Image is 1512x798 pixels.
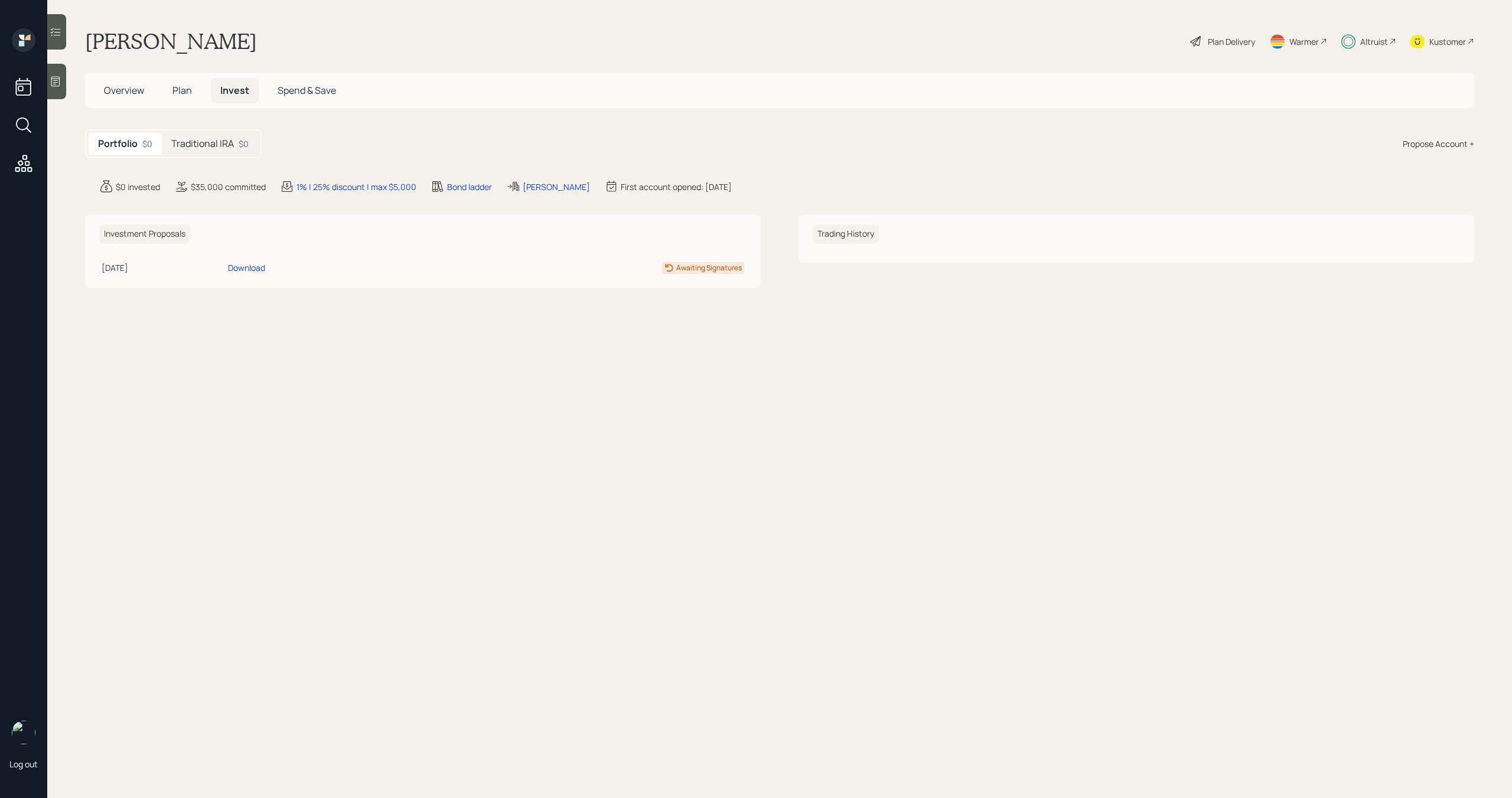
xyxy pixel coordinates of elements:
span: Plan [172,84,192,97]
div: First account opened: [DATE] [621,181,732,193]
h1: [PERSON_NAME] [85,28,257,54]
div: Download [228,261,265,274]
span: Overview [104,84,144,97]
div: Kustomer [1429,35,1466,48]
div: [DATE] [102,261,223,274]
div: $0 invested [116,181,160,193]
h6: Investment Proposals [99,224,190,244]
div: $0 [239,138,249,150]
h6: Trading History [813,224,879,244]
span: Invest [220,84,249,97]
span: Spend & Save [278,84,336,97]
div: Altruist [1360,35,1388,48]
div: Bond ladder [447,181,492,193]
div: Propose Account + [1403,138,1474,150]
div: [PERSON_NAME] [523,181,590,193]
h5: Portfolio [98,138,138,149]
div: Log out [9,758,38,770]
img: michael-russo-headshot.png [12,721,35,744]
h5: Traditional IRA [171,138,234,149]
div: 1% | 25% discount | max $5,000 [296,181,416,193]
div: Plan Delivery [1208,35,1255,48]
div: Warmer [1289,35,1319,48]
div: $35,000 committed [191,181,266,193]
div: Awaiting Signatures [676,263,742,273]
div: $0 [142,138,152,150]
